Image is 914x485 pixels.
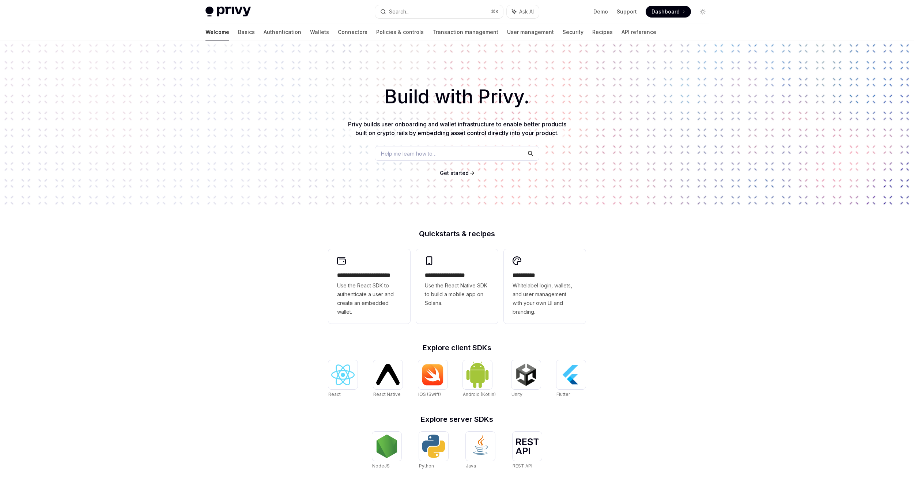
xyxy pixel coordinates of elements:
[559,363,583,386] img: Flutter
[440,169,469,177] a: Get started
[504,249,586,324] a: **** *****Whitelabel login, wallets, and user management with your own UI and branding.
[519,8,534,15] span: Ask AI
[421,364,445,386] img: iOS (Swift)
[646,6,691,18] a: Dashboard
[328,230,586,237] h2: Quickstarts & recipes
[372,463,390,469] span: NodeJS
[513,432,542,470] a: REST APIREST API
[466,361,489,388] img: Android (Kotlin)
[375,435,399,458] img: NodeJS
[331,364,355,385] img: React
[622,23,656,41] a: API reference
[264,23,301,41] a: Authentication
[416,249,498,324] a: **** **** **** ***Use the React Native SDK to build a mobile app on Solana.
[310,23,329,41] a: Wallets
[328,344,586,351] h2: Explore client SDKs
[466,432,495,470] a: JavaJava
[337,281,401,316] span: Use the React SDK to authenticate a user and create an embedded wallet.
[440,170,469,176] span: Get started
[592,23,613,41] a: Recipes
[651,8,680,15] span: Dashboard
[419,463,434,469] span: Python
[463,392,496,397] span: Android (Kotlin)
[373,360,403,398] a: React NativeReact Native
[328,416,586,423] h2: Explore server SDKs
[514,363,538,386] img: Unity
[469,435,492,458] img: Java
[205,23,229,41] a: Welcome
[348,121,566,137] span: Privy builds user onboarding and wallet infrastructure to enable better products built on crypto ...
[328,360,358,398] a: ReactReact
[593,8,608,15] a: Demo
[556,360,586,398] a: FlutterFlutter
[511,392,522,397] span: Unity
[507,23,554,41] a: User management
[419,432,448,470] a: PythonPython
[12,83,902,111] h1: Build with Privy.
[205,7,251,17] img: light logo
[617,8,637,15] a: Support
[433,23,498,41] a: Transaction management
[376,364,400,385] img: React Native
[375,5,503,18] button: Search...⌘K
[513,463,532,469] span: REST API
[376,23,424,41] a: Policies & controls
[422,435,445,458] img: Python
[338,23,367,41] a: Connectors
[491,9,499,15] span: ⌘ K
[425,281,489,308] span: Use the React Native SDK to build a mobile app on Solana.
[418,360,447,398] a: iOS (Swift)iOS (Swift)
[556,392,570,397] span: Flutter
[507,5,539,18] button: Ask AI
[328,392,341,397] span: React
[563,23,583,41] a: Security
[697,6,709,18] button: Toggle dark mode
[466,463,476,469] span: Java
[418,392,441,397] span: iOS (Swift)
[511,360,541,398] a: UnityUnity
[238,23,255,41] a: Basics
[372,432,401,470] a: NodeJSNodeJS
[373,392,401,397] span: React Native
[381,150,437,157] span: Help me learn how to…
[513,281,577,316] span: Whitelabel login, wallets, and user management with your own UI and branding.
[463,360,496,398] a: Android (Kotlin)Android (Kotlin)
[515,438,539,454] img: REST API
[389,7,409,16] div: Search...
